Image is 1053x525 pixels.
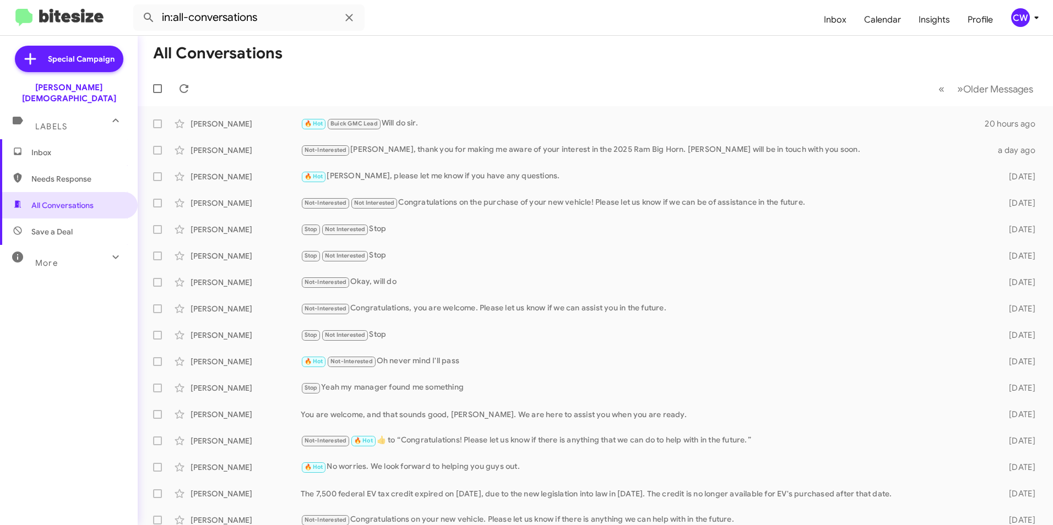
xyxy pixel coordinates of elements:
[305,384,318,391] span: Stop
[191,224,301,235] div: [PERSON_NAME]
[932,78,1040,100] nav: Page navigation example
[301,329,991,341] div: Stop
[191,171,301,182] div: [PERSON_NAME]
[354,437,373,444] span: 🔥 Hot
[191,435,301,446] div: [PERSON_NAME]
[330,120,378,127] span: Buick GMC Lead
[957,82,963,96] span: »
[301,461,991,473] div: No worries. We look forward to helping you guys out.
[325,331,366,338] span: Not Interested
[191,250,301,261] div: [PERSON_NAME]
[991,303,1044,314] div: [DATE]
[191,198,301,209] div: [PERSON_NAME]
[991,435,1044,446] div: [DATE]
[305,199,347,206] span: Not-Interested
[191,382,301,393] div: [PERSON_NAME]
[301,488,991,499] div: The 7,500 federal EV tax credit expired on [DATE], due to the new legislation into law in [DATE]....
[325,252,366,259] span: Not Interested
[991,277,1044,288] div: [DATE]
[991,250,1044,261] div: [DATE]
[305,305,347,312] span: Not-Interested
[31,226,73,237] span: Save a Deal
[985,118,1044,129] div: 20 hours ago
[330,358,373,365] span: Not-Interested
[153,45,283,62] h1: All Conversations
[991,171,1044,182] div: [DATE]
[855,4,910,36] a: Calendar
[191,462,301,473] div: [PERSON_NAME]
[301,381,991,394] div: Yeah my manager found me something
[991,382,1044,393] div: [DATE]
[991,330,1044,341] div: [DATE]
[301,276,991,288] div: Okay, will do
[301,196,991,209] div: Congratulations on the purchase of your new vehicle! Please let us know if we can be of assistanc...
[31,173,125,184] span: Needs Response
[991,224,1044,235] div: [DATE]
[938,82,945,96] span: «
[991,462,1044,473] div: [DATE]
[191,356,301,367] div: [PERSON_NAME]
[31,147,125,158] span: Inbox
[301,355,991,368] div: Oh never mind I'll pass
[305,516,347,523] span: Not-Interested
[301,223,991,236] div: Stop
[305,146,347,154] span: Not-Interested
[191,118,301,129] div: [PERSON_NAME]
[301,249,991,262] div: Stop
[301,170,991,183] div: [PERSON_NAME], please let me know if you have any questions.
[35,122,67,132] span: Labels
[191,330,301,341] div: [PERSON_NAME]
[951,78,1040,100] button: Next
[48,53,115,64] span: Special Campaign
[191,488,301,499] div: [PERSON_NAME]
[991,356,1044,367] div: [DATE]
[910,4,959,36] a: Insights
[301,434,991,447] div: ​👍​ to “ Congratulations! Please let us know if there is anything that we can do to help with in ...
[991,409,1044,420] div: [DATE]
[325,226,366,233] span: Not Interested
[305,226,318,233] span: Stop
[191,409,301,420] div: [PERSON_NAME]
[305,278,347,286] span: Not-Interested
[991,488,1044,499] div: [DATE]
[815,4,855,36] a: Inbox
[963,83,1033,95] span: Older Messages
[301,302,991,315] div: Congratulations, you are welcome. Please let us know if we can assist you in the future.
[301,144,991,156] div: [PERSON_NAME], thank you for making me aware of your interest in the 2025 Ram Big Horn. [PERSON_N...
[191,303,301,314] div: [PERSON_NAME]
[305,252,318,259] span: Stop
[1011,8,1030,27] div: CW
[305,331,318,338] span: Stop
[305,463,323,471] span: 🔥 Hot
[301,409,991,420] div: You are welcome, and that sounds good, [PERSON_NAME]. We are here to assist you when you are ready.
[991,198,1044,209] div: [DATE]
[191,145,301,156] div: [PERSON_NAME]
[133,4,365,31] input: Search
[354,199,395,206] span: Not Interested
[991,145,1044,156] div: a day ago
[31,200,94,211] span: All Conversations
[191,277,301,288] div: [PERSON_NAME]
[301,117,985,130] div: Will do sir.
[305,120,323,127] span: 🔥 Hot
[35,258,58,268] span: More
[305,358,323,365] span: 🔥 Hot
[15,46,123,72] a: Special Campaign
[305,437,347,444] span: Not-Interested
[932,78,951,100] button: Previous
[1002,8,1041,27] button: CW
[959,4,1002,36] a: Profile
[305,173,323,180] span: 🔥 Hot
